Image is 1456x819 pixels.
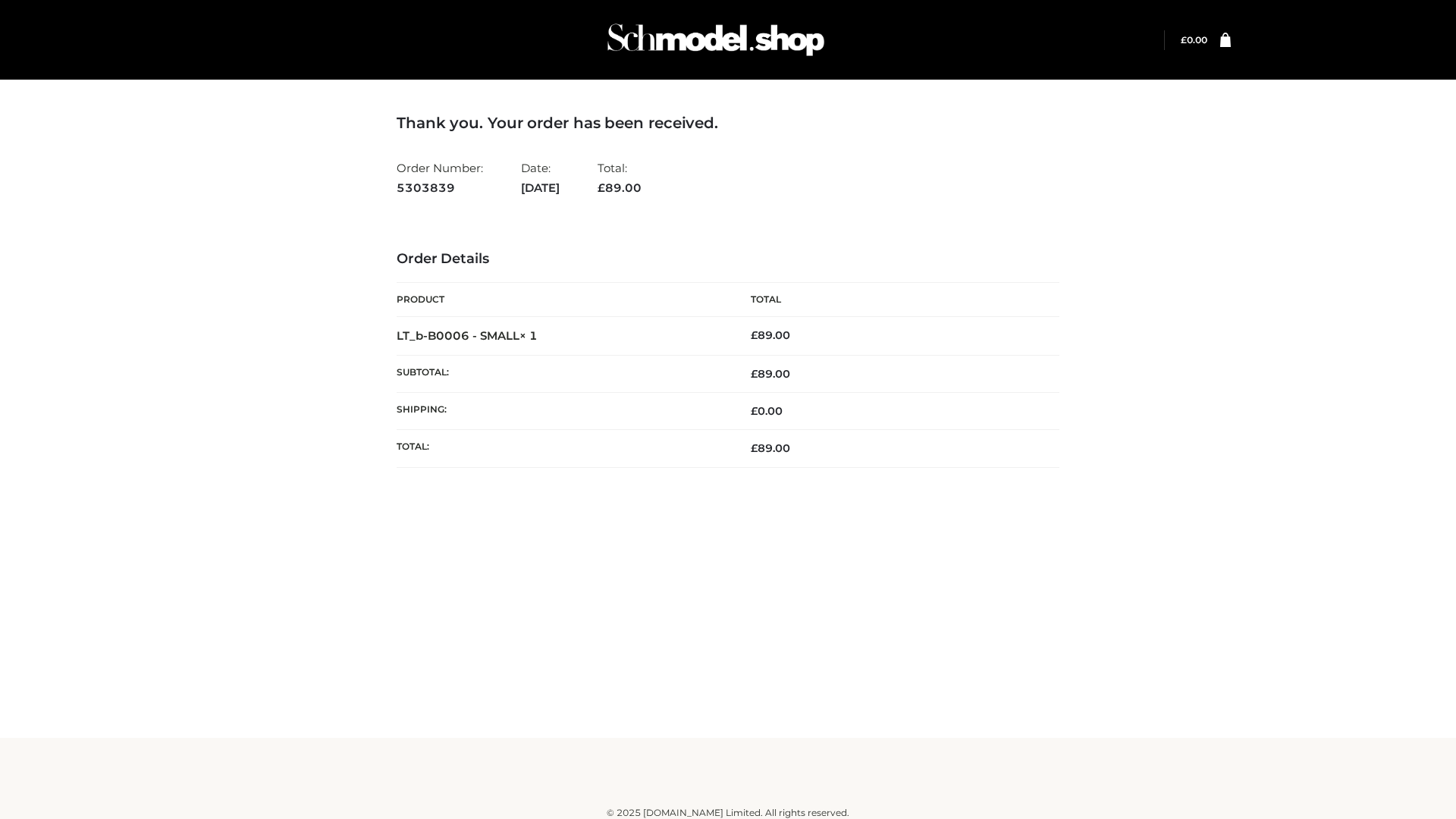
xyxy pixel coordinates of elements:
strong: × 1 [519,328,538,343]
strong: [DATE] [521,178,560,198]
th: Total [728,283,1059,317]
bdi: 0.00 [751,404,783,418]
h3: Thank you. Your order has been received. [397,114,1059,132]
span: 89.00 [598,180,642,195]
span: £ [751,328,758,342]
strong: LT_b-B0006 - SMALL [397,328,538,343]
li: Date: [521,155,560,201]
span: 89.00 [751,441,790,455]
a: £0.00 [1181,34,1207,45]
th: Shipping: [397,393,728,430]
span: £ [751,404,758,418]
bdi: 0.00 [1181,34,1207,45]
span: £ [1181,34,1187,45]
span: 89.00 [751,367,790,381]
span: £ [598,180,605,195]
li: Total: [598,155,642,201]
span: £ [751,441,758,455]
li: Order Number: [397,155,483,201]
h3: Order Details [397,251,1059,268]
th: Total: [397,430,728,467]
span: £ [751,367,758,381]
bdi: 89.00 [751,328,790,342]
img: Schmodel Admin 964 [602,10,830,70]
th: Subtotal: [397,355,728,392]
strong: 5303839 [397,178,483,198]
th: Product [397,283,728,317]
